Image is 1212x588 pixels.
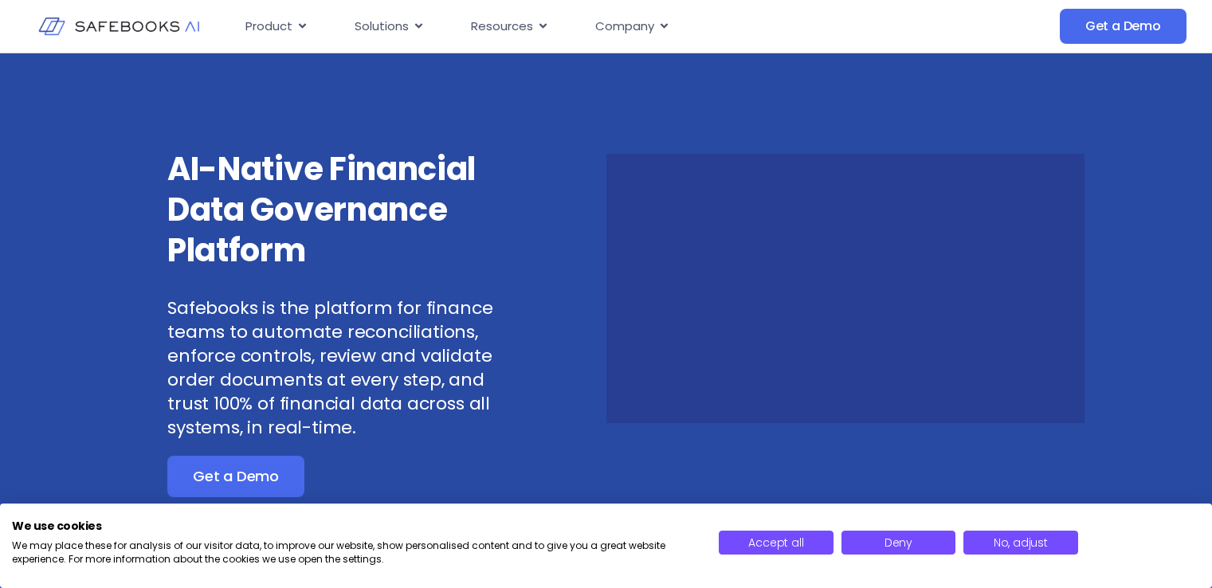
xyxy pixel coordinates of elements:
[167,456,304,497] a: Get a Demo
[233,11,922,42] div: Menu Toggle
[595,18,654,36] span: Company
[245,18,292,36] span: Product
[471,18,533,36] span: Resources
[963,531,1077,555] button: Adjust cookie preferences
[167,149,526,271] h3: AI-Native Financial Data Governance Platform
[719,531,833,555] button: Accept all cookies
[884,535,912,551] span: Deny
[193,468,279,484] span: Get a Demo
[12,519,695,533] h2: We use cookies
[12,539,695,566] p: We may place these for analysis of our visitor data, to improve our website, show personalised co...
[355,18,409,36] span: Solutions
[841,531,955,555] button: Deny all cookies
[233,11,922,42] nav: Menu
[167,296,526,440] p: Safebooks is the platform for finance teams to automate reconciliations, enforce controls, review...
[748,535,803,551] span: Accept all
[1060,9,1187,44] a: Get a Demo
[1085,18,1161,34] span: Get a Demo
[994,535,1048,551] span: No, adjust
